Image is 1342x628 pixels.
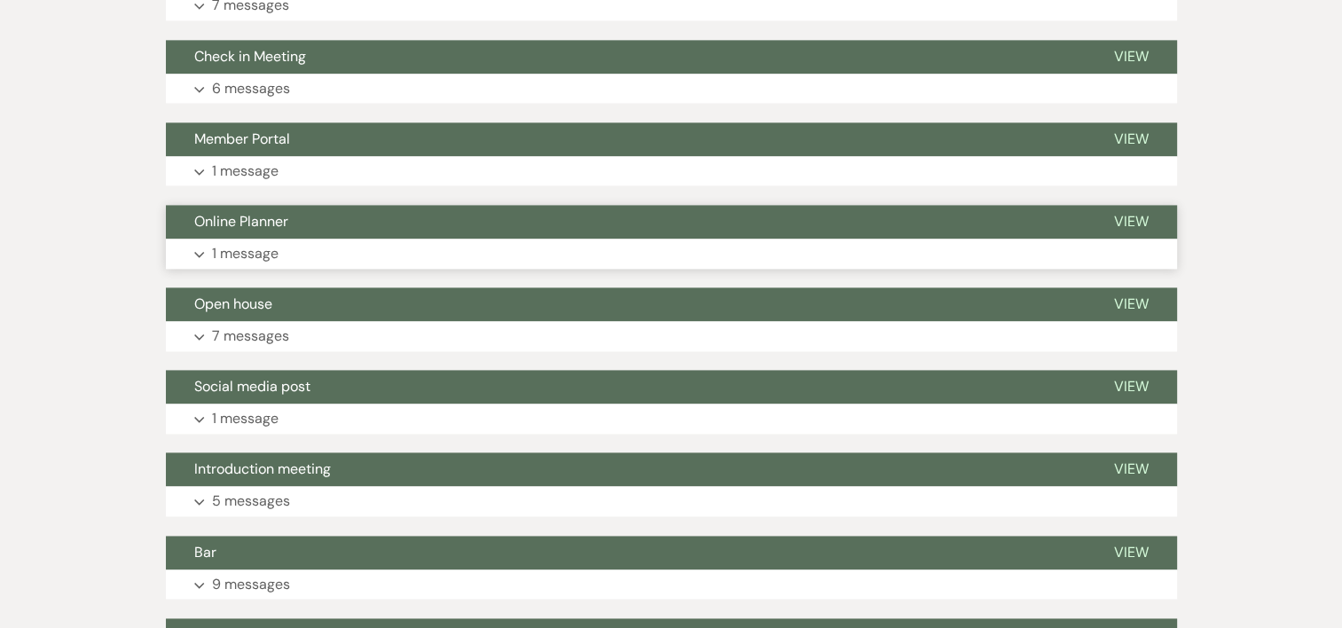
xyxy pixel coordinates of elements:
span: View [1114,377,1149,396]
button: View [1086,370,1177,404]
button: 1 message [166,239,1177,269]
span: Bar [194,543,216,561]
button: 9 messages [166,569,1177,600]
span: Social media post [194,377,310,396]
p: 7 messages [212,325,289,348]
button: Open house [166,287,1086,321]
p: 1 message [212,160,279,183]
p: 6 messages [212,77,290,100]
button: View [1086,40,1177,74]
span: View [1114,543,1149,561]
span: View [1114,130,1149,148]
button: 5 messages [166,486,1177,516]
span: View [1114,294,1149,313]
span: View [1114,459,1149,478]
button: View [1086,536,1177,569]
button: View [1086,205,1177,239]
p: 1 message [212,242,279,265]
span: View [1114,47,1149,66]
p: 9 messages [212,573,290,596]
p: 5 messages [212,490,290,513]
button: 6 messages [166,74,1177,104]
span: Introduction meeting [194,459,331,478]
button: Online Planner [166,205,1086,239]
span: View [1114,212,1149,231]
p: 1 message [212,407,279,430]
button: 1 message [166,156,1177,186]
button: Member Portal [166,122,1086,156]
button: View [1086,287,1177,321]
span: Member Portal [194,130,290,148]
button: 7 messages [166,321,1177,351]
span: Online Planner [194,212,288,231]
button: 1 message [166,404,1177,434]
span: Check in Meeting [194,47,306,66]
button: View [1086,122,1177,156]
button: View [1086,452,1177,486]
button: Social media post [166,370,1086,404]
button: Introduction meeting [166,452,1086,486]
button: Check in Meeting [166,40,1086,74]
button: Bar [166,536,1086,569]
span: Open house [194,294,272,313]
